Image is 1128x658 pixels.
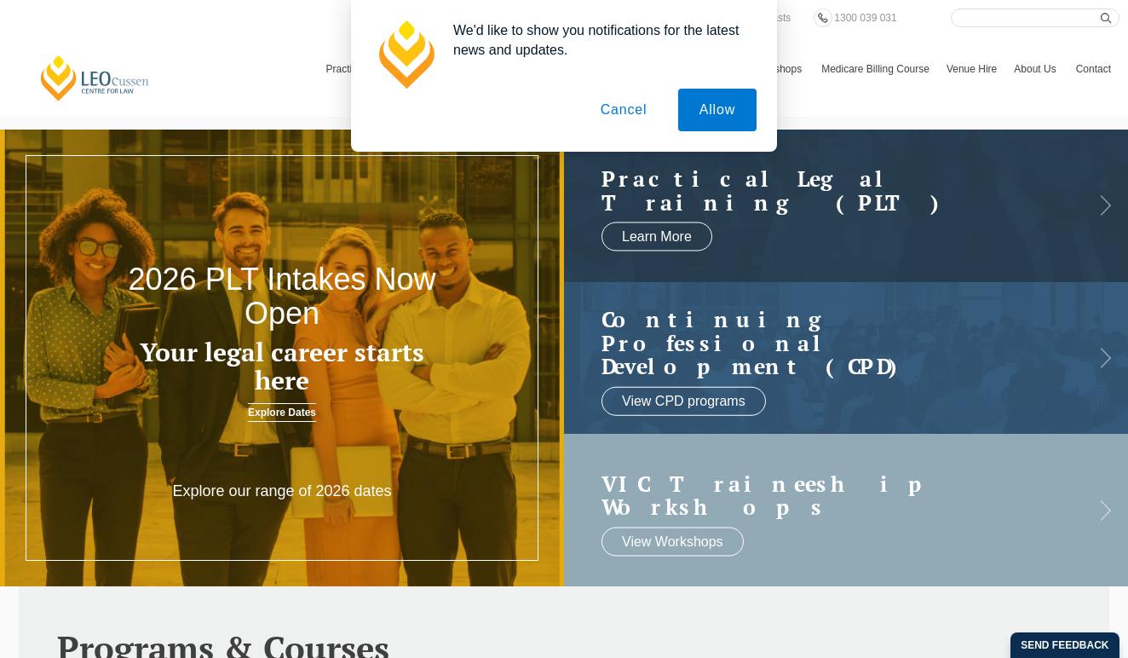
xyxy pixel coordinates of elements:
div: We'd like to show you notifications for the latest news and updates. [440,20,757,60]
a: VIC Traineeship Workshops [601,471,1056,518]
h2: 2026 PLT Intakes Now Open [112,263,451,330]
button: Cancel [579,89,669,131]
a: Continuing ProfessionalDevelopment (CPD) [601,308,1056,378]
a: Explore Dates [248,403,316,422]
button: Allow [678,89,757,131]
h3: Your legal career starts here [112,338,451,395]
img: notification icon [371,20,440,89]
a: Learn More [601,222,712,251]
a: View Workshops [601,527,744,556]
a: View CPD programs [601,386,766,415]
h2: Continuing Professional Development (CPD) [601,308,1056,378]
h2: Practical Legal Training (PLT) [601,167,1056,214]
a: Practical LegalTraining (PLT) [601,167,1056,214]
p: Explore our range of 2026 dates [170,482,395,501]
